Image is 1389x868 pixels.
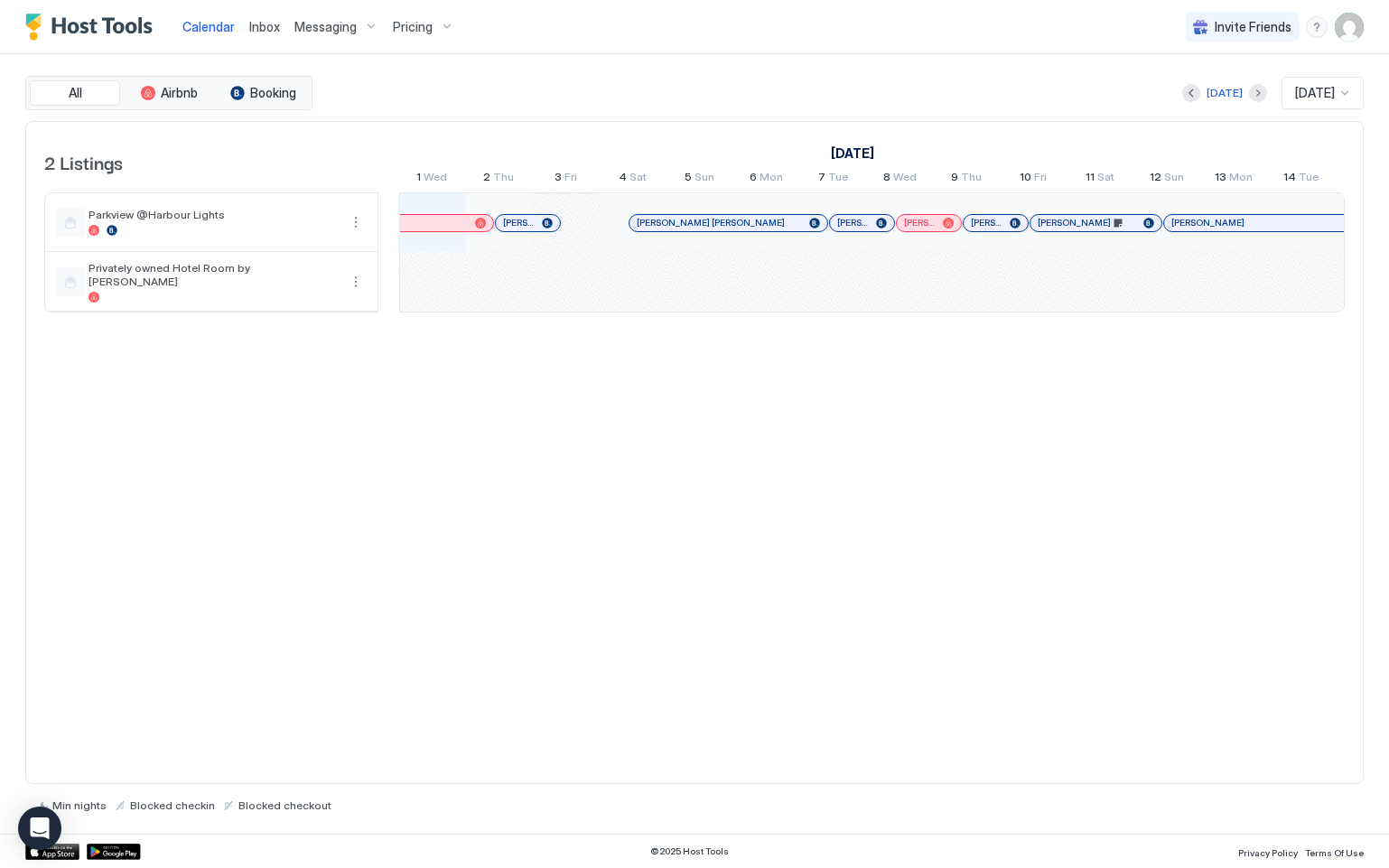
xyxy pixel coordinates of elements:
[760,170,783,189] span: Mon
[493,170,514,189] span: Thu
[1306,16,1328,38] div: menu
[971,217,1002,229] span: [PERSON_NAME]
[345,211,367,233] button: More options
[1097,170,1114,189] span: Sat
[1238,847,1298,858] span: Privacy Policy
[161,85,198,101] span: Airbnb
[1086,170,1095,189] span: 11
[680,166,719,192] a: October 5, 2025
[555,170,562,189] span: 3
[1182,84,1200,102] button: Previous month
[750,170,757,189] span: 6
[1229,170,1253,189] span: Mon
[412,166,452,192] a: October 1, 2025
[25,76,312,110] div: tab-group
[745,166,788,192] a: October 6, 2025
[30,80,120,106] button: All
[828,170,848,189] span: Tue
[1305,847,1364,858] span: Terms Of Use
[629,170,647,189] span: Sat
[18,807,61,850] div: Open Intercom Messenger
[637,217,785,229] span: [PERSON_NAME] [PERSON_NAME]
[124,80,214,106] button: Airbnb
[883,170,890,189] span: 8
[130,798,215,812] span: Blocked checkin
[1335,13,1364,42] div: User profile
[1081,166,1119,192] a: October 11, 2025
[345,271,367,293] button: More options
[961,170,982,189] span: Thu
[1249,84,1267,102] button: Next month
[249,19,280,34] span: Inbox
[1015,166,1051,192] a: October 10, 2025
[89,208,338,221] span: Parkview @Harbour Lights
[479,166,518,192] a: October 2, 2025
[1279,166,1323,192] a: October 14, 2025
[1299,170,1319,189] span: Tue
[483,170,490,189] span: 2
[238,798,331,812] span: Blocked checkout
[893,170,917,189] span: Wed
[1215,19,1291,35] span: Invite Friends
[837,217,869,229] span: [PERSON_NAME]
[218,80,308,106] button: Booking
[1038,217,1111,229] span: [PERSON_NAME]
[946,166,986,192] a: October 9, 2025
[694,170,714,189] span: Sun
[814,166,853,192] a: October 7, 2025
[1171,217,1245,229] span: [PERSON_NAME]
[1150,170,1161,189] span: 12
[951,170,958,189] span: 9
[52,798,107,812] span: Min nights
[1305,842,1364,861] a: Terms Of Use
[1207,85,1243,101] div: [DATE]
[1215,170,1226,189] span: 13
[1145,166,1189,192] a: October 12, 2025
[249,17,280,36] a: Inbox
[250,85,296,101] span: Booking
[182,19,235,34] span: Calendar
[424,170,447,189] span: Wed
[1283,170,1296,189] span: 14
[345,271,367,293] div: menu
[1204,82,1245,104] button: [DATE]
[619,170,627,189] span: 4
[89,261,338,288] span: Privately owned Hotel Room by [PERSON_NAME]
[345,211,367,233] div: menu
[1164,170,1184,189] span: Sun
[25,844,79,860] a: App Store
[87,844,141,860] a: Google Play Store
[44,148,123,175] span: 2 Listings
[1034,170,1047,189] span: Fri
[650,845,729,857] span: © 2025 Host Tools
[1210,166,1257,192] a: October 13, 2025
[503,217,535,229] span: [PERSON_NAME]
[69,85,82,101] span: All
[393,19,433,35] span: Pricing
[294,19,357,35] span: Messaging
[879,166,921,192] a: October 8, 2025
[826,140,879,166] a: October 1, 2025
[614,166,651,192] a: October 4, 2025
[685,170,692,189] span: 5
[25,14,161,41] a: Host Tools Logo
[564,170,577,189] span: Fri
[1020,170,1031,189] span: 10
[904,217,936,229] span: [PERSON_NAME]
[1238,842,1298,861] a: Privacy Policy
[1295,85,1335,101] span: [DATE]
[416,170,421,189] span: 1
[182,17,235,36] a: Calendar
[818,170,825,189] span: 7
[550,166,582,192] a: October 3, 2025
